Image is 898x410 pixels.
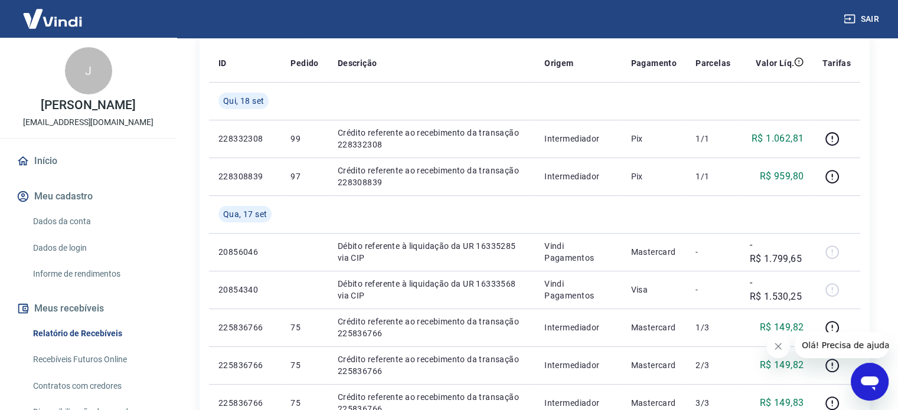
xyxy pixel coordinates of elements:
p: 1/1 [695,133,730,145]
p: Descrição [338,57,377,69]
p: 97 [290,170,318,182]
button: Sair [841,8,884,30]
p: 20854340 [218,284,272,296]
span: Qua, 17 set [223,208,267,220]
p: Crédito referente ao recebimento da transação 225836766 [338,316,525,339]
p: Intermediador [544,170,612,182]
p: 1/1 [695,170,730,182]
p: Mastercard [631,359,677,371]
p: 228332308 [218,133,272,145]
p: R$ 149,82 [760,320,804,334]
p: Pix [631,170,677,182]
p: R$ 959,80 [760,169,804,183]
p: 3/3 [695,397,730,409]
p: 225836766 [218,359,272,371]
p: Visa [631,284,677,296]
p: 225836766 [218,322,272,333]
p: Tarifas [822,57,851,69]
p: Pedido [290,57,318,69]
iframe: Mensagem da empresa [795,332,889,358]
a: Recebíveis Futuros Online [28,347,162,372]
a: Informe de rendimentos [28,262,162,286]
p: Intermediador [544,359,612,371]
p: R$ 149,83 [760,396,804,410]
p: Crédito referente ao recebimento da transação 225836766 [338,353,525,377]
a: Contratos com credores [28,374,162,398]
iframe: Fechar mensagem [766,334,790,358]
p: 75 [290,359,318,371]
p: Vindi Pagamentos [544,278,612,301]
p: R$ 1.062,81 [752,132,804,146]
a: Dados de login [28,236,162,260]
p: Intermediador [544,397,612,409]
p: Mastercard [631,322,677,333]
p: ID [218,57,227,69]
p: Origem [544,57,573,69]
button: Meus recebíveis [14,296,162,322]
p: - [695,284,730,296]
p: 1/3 [695,322,730,333]
p: Parcelas [695,57,730,69]
p: 75 [290,322,318,333]
p: [EMAIL_ADDRESS][DOMAIN_NAME] [23,116,154,129]
p: R$ 149,82 [760,358,804,372]
p: Valor Líq. [756,57,794,69]
p: - [695,246,730,258]
p: Mastercard [631,246,677,258]
p: -R$ 1.530,25 [749,275,804,304]
a: Início [14,148,162,174]
p: 225836766 [218,397,272,409]
p: Intermediador [544,322,612,333]
p: 20856046 [218,246,272,258]
p: Pix [631,133,677,145]
a: Relatório de Recebíveis [28,322,162,346]
p: Intermediador [544,133,612,145]
p: Vindi Pagamentos [544,240,612,264]
span: Olá! Precisa de ajuda? [7,8,99,18]
button: Meu cadastro [14,183,162,209]
p: Débito referente à liquidação da UR 16335285 via CIP [338,240,525,264]
p: [PERSON_NAME] [41,99,135,111]
p: Pagamento [631,57,677,69]
p: Crédito referente ao recebimento da transação 228308839 [338,165,525,188]
p: 228308839 [218,170,272,182]
p: 2/3 [695,359,730,371]
span: Qui, 18 set [223,95,264,107]
p: Débito referente à liquidação da UR 16333568 via CIP [338,278,525,301]
p: 75 [290,397,318,409]
p: Mastercard [631,397,677,409]
iframe: Botão para abrir a janela de mensagens [851,363,889,401]
p: 99 [290,133,318,145]
p: -R$ 1.799,65 [749,238,804,266]
a: Dados da conta [28,209,162,234]
div: J [65,47,112,94]
img: Vindi [14,1,91,37]
p: Crédito referente ao recebimento da transação 228332308 [338,127,525,150]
